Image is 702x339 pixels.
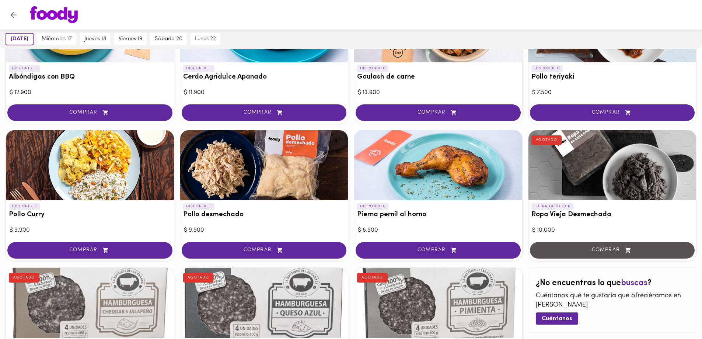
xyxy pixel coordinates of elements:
[183,73,345,81] h3: Cerdo Agridulce Apanado
[191,247,338,253] span: COMPRAR
[42,36,72,42] span: miércoles 17
[9,203,40,210] p: DISPONIBLE
[539,110,686,116] span: COMPRAR
[182,242,347,259] button: COMPRAR
[531,65,563,72] p: DISPONIBLE
[354,268,522,338] div: CARNE DE HAMBURGUESA CON PIMIENTA NEGRA Y VERDE
[191,33,220,45] button: lunes 22
[357,273,388,283] div: AGOTADO
[184,89,345,97] div: $ 11.900
[10,89,170,97] div: $ 12.900
[365,247,511,253] span: COMPRAR
[530,104,695,121] button: COMPRAR
[195,36,216,42] span: lunes 22
[532,226,693,235] div: $ 10.000
[10,226,170,235] div: $ 9.900
[6,33,34,45] button: [DATE]
[11,36,28,42] span: [DATE]
[536,279,689,288] h2: ¿No encuentras lo que ?
[114,33,147,45] button: viernes 19
[184,226,345,235] div: $ 9.900
[531,135,562,145] div: AGOTADO
[191,110,338,116] span: COMPRAR
[532,89,693,97] div: $ 7.500
[542,315,572,322] span: Cuéntanos
[30,6,78,23] img: logo.png
[621,279,647,287] span: buscas
[17,110,163,116] span: COMPRAR
[531,203,574,210] p: FUERA DE STOCK
[37,33,76,45] button: miércoles 17
[365,110,511,116] span: COMPRAR
[183,203,214,210] p: DISPONIBLE
[659,296,695,332] iframe: Messagebird Livechat Widget
[6,130,174,200] div: Pollo Curry
[9,273,39,283] div: AGOTADO
[9,73,171,81] h3: Albóndigas con BBQ
[7,242,172,259] button: COMPRAR
[536,291,689,310] p: Cuéntanos qué te gustaría que ofreciéramos en [PERSON_NAME]
[531,211,694,219] h3: Ropa Vieja Desmechada
[119,36,142,42] span: viernes 19
[357,73,519,81] h3: Goulash de carne
[17,247,163,253] span: COMPRAR
[180,268,348,338] div: CARNE DE HAMBURGUESA CON QUESO AZUL
[6,268,174,338] div: CARNE DE HAMBURGUESA CON QUESO CHEDDAR Y JALAPEÑOS
[356,242,521,259] button: COMPRAR
[155,36,182,42] span: sábado 20
[7,104,172,121] button: COMPRAR
[358,226,518,235] div: $ 6.900
[182,104,347,121] button: COMPRAR
[528,130,696,200] div: Ropa Vieja Desmechada
[150,33,187,45] button: sábado 20
[84,36,106,42] span: jueves 18
[357,211,519,219] h3: Pierna pernil al horno
[9,65,40,72] p: DISPONIBLE
[183,273,214,283] div: AGOTADO
[183,65,214,72] p: DISPONIBLE
[531,73,694,81] h3: Pollo teriyaki
[180,130,348,200] div: Pollo desmechado
[358,89,518,97] div: $ 13.900
[354,130,522,200] div: Pierna pernil al horno
[183,211,345,219] h3: Pollo desmechado
[356,104,521,121] button: COMPRAR
[80,33,111,45] button: jueves 18
[357,203,388,210] p: DISPONIBLE
[357,65,388,72] p: DISPONIBLE
[4,6,22,24] button: Volver
[536,312,578,325] button: Cuéntanos
[9,211,171,219] h3: Pollo Curry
